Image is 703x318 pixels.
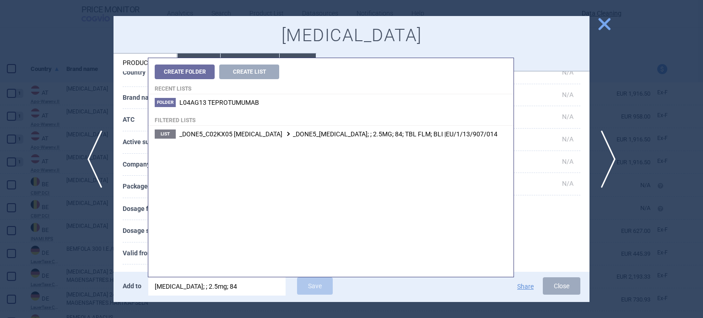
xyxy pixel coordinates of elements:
th: Package [123,176,196,198]
th: ATC [123,109,196,131]
span: N/A [562,113,573,120]
span: _DONE5_ADEMPAS; ; 2.5MG; 84; TBL FLM; BLI |EU/1/13/907/014 [179,130,498,138]
button: Close [543,277,580,295]
th: Country [123,62,196,87]
h4: Recent lists [148,79,514,94]
th: Brand name [123,87,196,109]
th: Dosage form [123,198,196,221]
button: Create Folder [155,65,215,79]
li: Price [280,54,316,71]
span: N/A [562,180,573,187]
h4: Filtered lists [148,111,514,126]
button: Save [297,277,333,295]
span: N/A [562,135,573,143]
button: Create List [219,65,279,79]
th: Valid from - to [123,243,196,265]
h1: [MEDICAL_DATA] [123,25,580,46]
th: Company [123,154,196,176]
li: Product info [114,54,177,71]
span: List [155,129,176,139]
th: Active substance [123,131,196,154]
span: N/A [562,91,573,98]
span: N/A [562,69,573,76]
button: Share [517,283,534,290]
li: History log [221,54,279,71]
span: L04AG13 TEPROTUMUMAB [179,99,259,106]
li: Source [178,54,220,71]
th: Dosage strength [123,220,196,243]
p: Add to [123,277,141,295]
span: N/A [562,158,573,165]
span: Folder [155,98,176,107]
th: Market supply [123,264,196,287]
